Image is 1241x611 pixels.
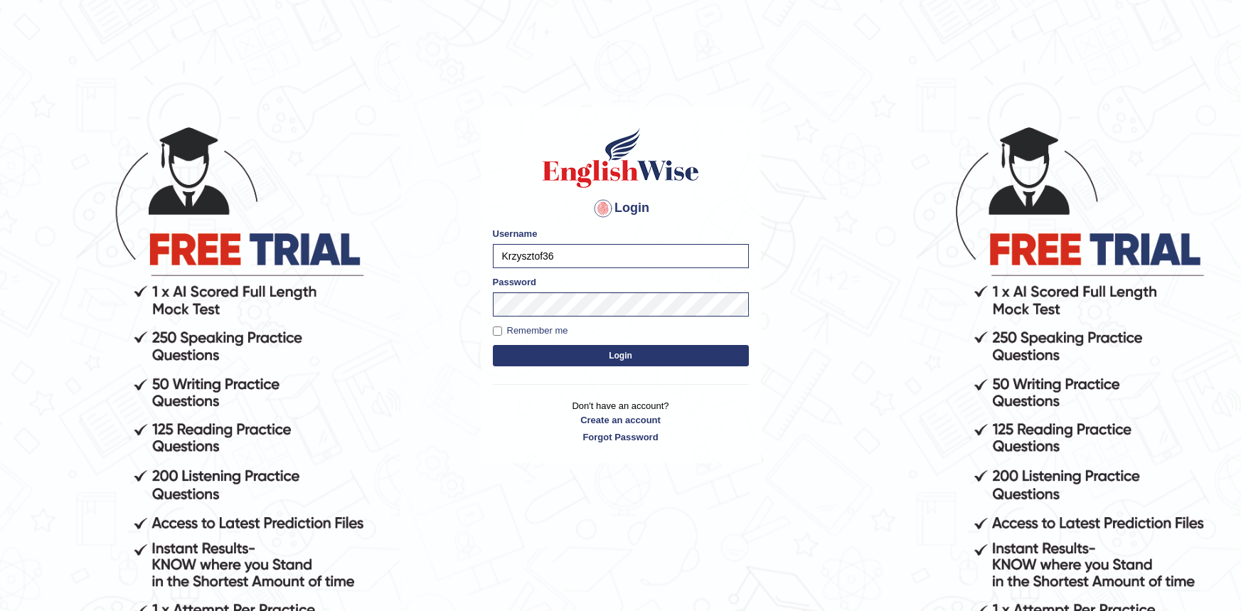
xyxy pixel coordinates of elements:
a: Forgot Password [493,430,749,444]
label: Remember me [493,324,568,338]
img: Logo of English Wise sign in for intelligent practice with AI [540,126,702,190]
h4: Login [493,197,749,220]
label: Password [493,275,536,289]
p: Don't have an account? [493,399,749,443]
input: Remember me [493,326,502,336]
a: Create an account [493,413,749,427]
label: Username [493,227,538,240]
button: Login [493,345,749,366]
